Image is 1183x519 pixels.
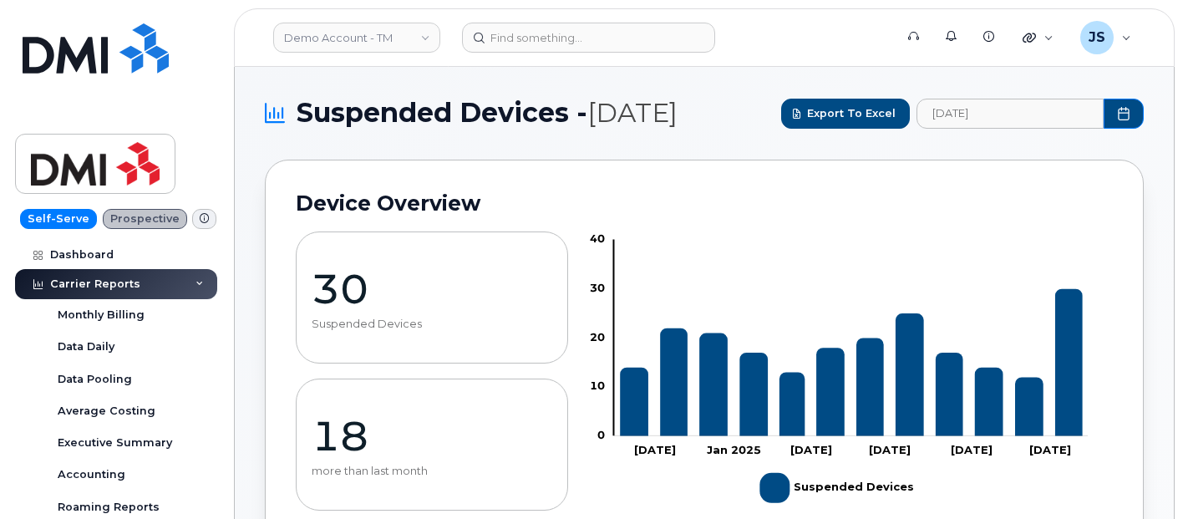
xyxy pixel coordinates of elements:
[312,411,552,461] p: 18
[1029,443,1071,456] tspan: [DATE]
[790,443,832,456] tspan: [DATE]
[634,443,676,456] tspan: [DATE]
[597,428,605,441] tspan: 0
[951,443,993,456] tspan: [DATE]
[312,465,552,478] p: more than last month
[620,288,1083,435] g: Suspended Devices
[1110,446,1170,506] iframe: Messenger Launcher
[297,97,678,130] span: Suspended Devices -
[590,379,605,392] tspan: 10
[807,105,896,121] span: Export to Excel
[590,281,605,294] tspan: 30
[707,443,761,456] tspan: Jan 2025
[1104,99,1144,129] button: Choose Date
[587,97,678,129] span: [DATE]
[869,443,911,456] tspan: [DATE]
[916,99,1104,129] input: archived_billing_data
[781,99,910,129] button: Export to Excel
[312,318,552,331] p: Suspended Devices
[312,264,552,314] p: 30
[759,466,914,510] g: Legend
[759,466,914,510] g: Suspended Devices
[590,232,605,245] tspan: 40
[590,232,1089,510] g: Chart
[590,330,605,343] tspan: 20
[296,191,1113,216] h2: Device Overview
